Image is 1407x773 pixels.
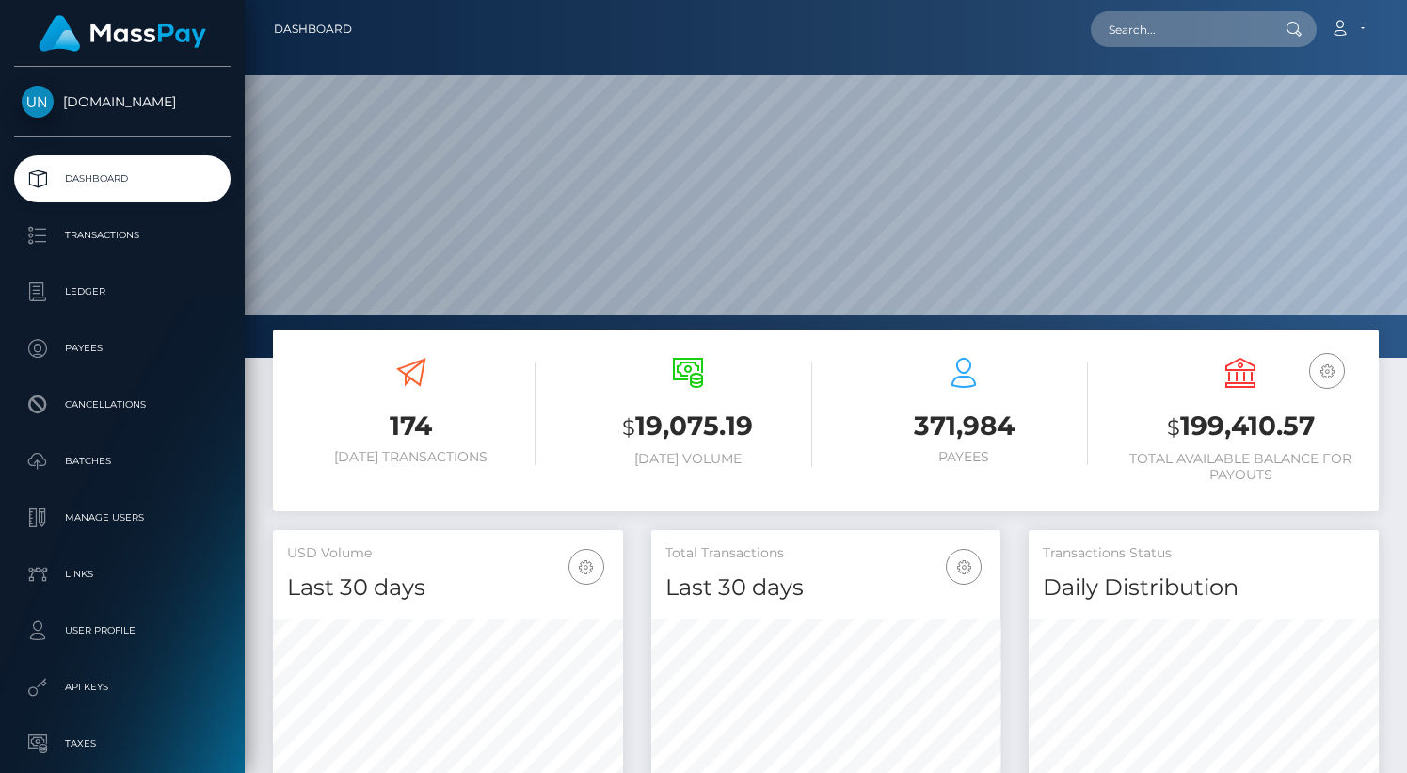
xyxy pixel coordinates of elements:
[14,438,231,485] a: Batches
[22,504,223,532] p: Manage Users
[14,268,231,315] a: Ledger
[564,408,812,446] h3: 19,075.19
[22,221,223,250] p: Transactions
[1167,414,1180,441] small: $
[665,544,987,563] h5: Total Transactions
[22,617,223,645] p: User Profile
[14,155,231,202] a: Dashboard
[22,447,223,475] p: Batches
[22,86,54,118] img: Unlockt.me
[1043,544,1365,563] h5: Transactions Status
[287,449,536,465] h6: [DATE] Transactions
[22,730,223,758] p: Taxes
[14,720,231,767] a: Taxes
[14,607,231,654] a: User Profile
[840,449,1089,465] h6: Payees
[1091,11,1268,47] input: Search...
[39,15,206,52] img: MassPay Logo
[1116,451,1365,483] h6: Total Available Balance for Payouts
[22,673,223,701] p: API Keys
[287,572,609,604] h4: Last 30 days
[22,391,223,419] p: Cancellations
[22,334,223,362] p: Payees
[14,212,231,259] a: Transactions
[665,572,987,604] h4: Last 30 days
[1043,572,1365,604] h4: Daily Distribution
[840,408,1089,444] h3: 371,984
[14,381,231,428] a: Cancellations
[622,414,635,441] small: $
[14,93,231,110] span: [DOMAIN_NAME]
[22,560,223,588] p: Links
[287,544,609,563] h5: USD Volume
[14,325,231,372] a: Payees
[14,494,231,541] a: Manage Users
[22,165,223,193] p: Dashboard
[14,551,231,598] a: Links
[22,278,223,306] p: Ledger
[564,451,812,467] h6: [DATE] Volume
[274,9,352,49] a: Dashboard
[1116,408,1365,446] h3: 199,410.57
[14,664,231,711] a: API Keys
[287,408,536,444] h3: 174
